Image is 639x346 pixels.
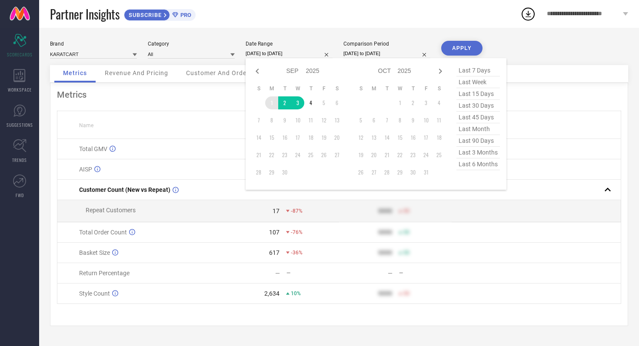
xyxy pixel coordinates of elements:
td: Sun Sep 14 2025 [252,131,265,144]
span: Return Percentage [79,270,130,277]
th: Tuesday [380,85,393,92]
span: Revenue And Pricing [105,69,168,76]
td: Mon Sep 15 2025 [265,131,278,144]
th: Sunday [354,85,367,92]
td: Wed Oct 15 2025 [393,131,406,144]
td: Mon Sep 01 2025 [265,96,278,109]
td: Fri Sep 05 2025 [317,96,330,109]
td: Tue Sep 02 2025 [278,96,291,109]
td: Sun Sep 07 2025 [252,114,265,127]
th: Saturday [433,85,446,92]
td: Mon Oct 13 2025 [367,131,380,144]
div: Previous month [252,66,263,76]
td: Thu Oct 16 2025 [406,131,419,144]
td: Thu Oct 30 2025 [406,166,419,179]
span: last month [456,123,500,135]
div: 2,634 [264,290,280,297]
div: — [275,270,280,277]
td: Tue Oct 28 2025 [380,166,393,179]
td: Thu Oct 09 2025 [406,114,419,127]
span: last 6 months [456,158,500,170]
input: Select date range [246,49,333,58]
span: -87% [291,208,303,214]
td: Sun Sep 28 2025 [252,166,265,179]
span: last 90 days [456,135,500,147]
td: Sun Oct 26 2025 [354,166,367,179]
td: Thu Sep 11 2025 [304,114,317,127]
td: Wed Sep 10 2025 [291,114,304,127]
td: Tue Oct 07 2025 [380,114,393,127]
td: Sat Oct 11 2025 [433,114,446,127]
span: 50 [403,208,409,214]
td: Sat Sep 27 2025 [330,148,343,161]
th: Sunday [252,85,265,92]
td: Thu Sep 04 2025 [304,96,317,109]
div: Comparison Period [343,41,430,47]
span: Metrics [63,69,87,76]
td: Sun Oct 19 2025 [354,148,367,161]
a: SUBSCRIBEPRO [124,7,196,21]
td: Thu Oct 02 2025 [406,96,419,109]
td: Fri Oct 03 2025 [419,96,433,109]
th: Friday [317,85,330,92]
td: Sat Sep 13 2025 [330,114,343,127]
th: Wednesday [393,85,406,92]
td: Fri Sep 19 2025 [317,131,330,144]
span: Total Order Count [79,229,127,236]
div: 9999 [378,249,392,256]
td: Fri Oct 24 2025 [419,148,433,161]
th: Thursday [304,85,317,92]
span: Style Count [79,290,110,297]
div: 17 [273,208,280,214]
span: 50 [403,229,409,235]
div: 9999 [378,229,392,236]
span: Total GMV [79,145,107,152]
th: Monday [367,85,380,92]
button: APPLY [441,41,483,56]
td: Wed Oct 01 2025 [393,96,406,109]
td: Sat Sep 20 2025 [330,131,343,144]
th: Wednesday [291,85,304,92]
div: 617 [269,249,280,256]
span: Partner Insights [50,5,120,23]
th: Monday [265,85,278,92]
td: Fri Sep 26 2025 [317,148,330,161]
span: last 7 days [456,65,500,76]
td: Sat Sep 06 2025 [330,96,343,109]
td: Fri Oct 31 2025 [419,166,433,179]
td: Mon Sep 29 2025 [265,166,278,179]
td: Sun Oct 05 2025 [354,114,367,127]
div: — [388,270,393,277]
span: 50 [403,290,409,297]
td: Tue Sep 23 2025 [278,148,291,161]
td: Fri Oct 17 2025 [419,131,433,144]
span: Name [79,122,93,129]
span: last 45 days [456,112,500,123]
div: Brand [50,41,137,47]
td: Fri Sep 12 2025 [317,114,330,127]
th: Saturday [330,85,343,92]
span: FWD [16,192,24,198]
td: Tue Oct 14 2025 [380,131,393,144]
td: Sat Oct 04 2025 [433,96,446,109]
span: 50 [403,250,409,256]
td: Mon Oct 20 2025 [367,148,380,161]
td: Wed Oct 29 2025 [393,166,406,179]
td: Fri Oct 10 2025 [419,114,433,127]
td: Mon Sep 22 2025 [265,148,278,161]
span: last 3 months [456,147,500,158]
div: 9999 [378,208,392,214]
td: Sun Oct 12 2025 [354,131,367,144]
span: TRENDS [12,157,27,163]
span: 10% [291,290,301,297]
span: last week [456,76,500,88]
td: Wed Sep 03 2025 [291,96,304,109]
td: Mon Oct 27 2025 [367,166,380,179]
td: Sat Oct 18 2025 [433,131,446,144]
th: Friday [419,85,433,92]
span: SCORECARDS [7,51,33,58]
div: Next month [435,66,446,76]
span: Customer Count (New vs Repeat) [79,186,170,193]
span: last 30 days [456,100,500,112]
span: Customer And Orders [186,69,253,76]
